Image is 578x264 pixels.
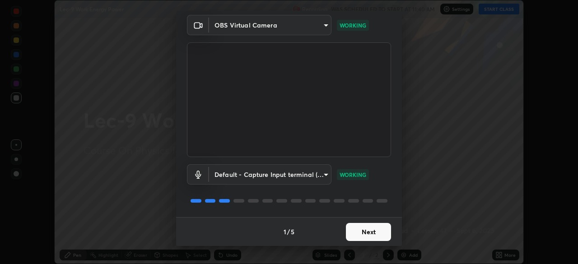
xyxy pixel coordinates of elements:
button: Next [346,223,391,241]
p: WORKING [340,21,366,29]
div: OBS Virtual Camera [209,15,331,35]
h4: 1 [284,227,286,236]
p: WORKING [340,171,366,179]
h4: / [287,227,290,236]
div: OBS Virtual Camera [209,164,331,185]
h4: 5 [291,227,294,236]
